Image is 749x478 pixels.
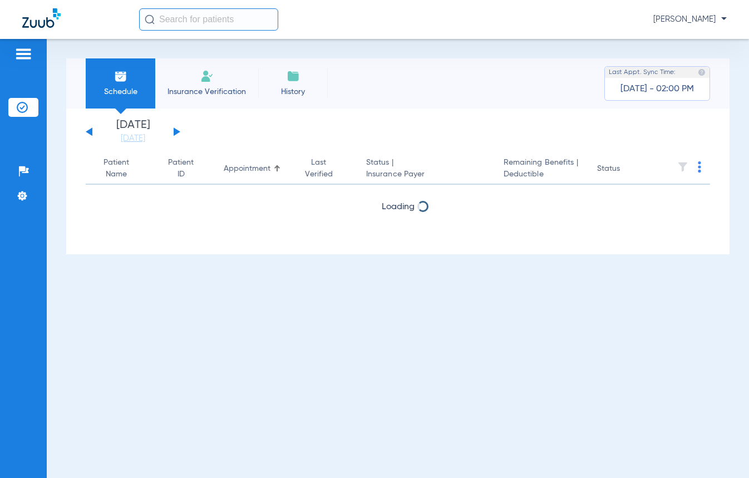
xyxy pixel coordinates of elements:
img: Manual Insurance Verification [200,70,214,83]
img: group-dot-blue.svg [698,161,701,173]
span: [PERSON_NAME] [653,14,727,25]
img: filter.svg [677,161,688,173]
div: Patient ID [166,157,195,180]
a: [DATE] [100,133,166,144]
th: Remaining Benefits | [495,154,588,185]
img: Search Icon [145,14,155,24]
span: Loading [382,203,415,211]
li: [DATE] [100,120,166,144]
span: [DATE] - 02:00 PM [620,83,694,95]
div: Patient Name [95,157,138,180]
input: Search for patients [139,8,278,31]
div: Appointment [224,163,282,175]
div: Last Verified [299,157,348,180]
span: Schedule [94,86,147,97]
img: last sync help info [698,68,706,76]
div: Last Verified [299,157,338,180]
img: History [287,70,300,83]
div: Patient Name [95,157,148,180]
span: Last Appt. Sync Time: [609,67,676,78]
th: Status | [357,154,495,185]
div: Patient ID [166,157,205,180]
img: hamburger-icon [14,47,32,61]
th: Status [588,154,663,185]
img: Schedule [114,70,127,83]
span: History [267,86,319,97]
span: Deductible [504,169,579,180]
span: Insurance Verification [164,86,250,97]
img: Zuub Logo [22,8,61,28]
div: Appointment [224,163,270,175]
span: Insurance Payer [366,169,486,180]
